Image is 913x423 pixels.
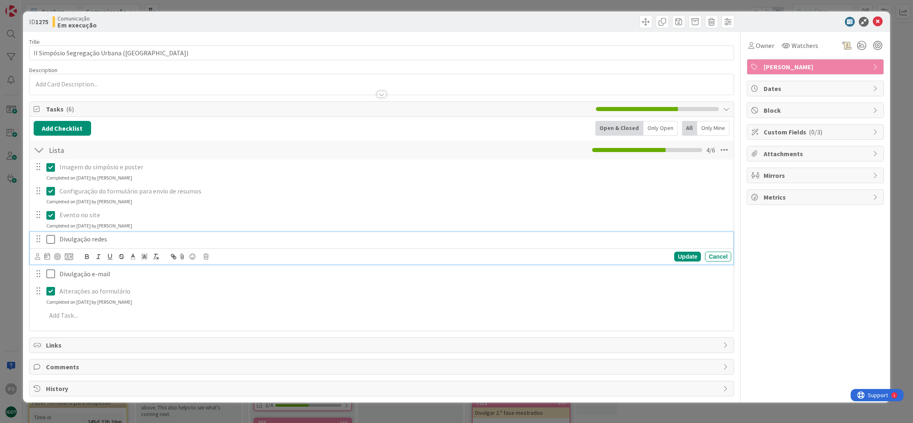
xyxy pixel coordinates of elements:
p: Configuração do formulário para envio de resumos [59,186,728,196]
span: Watchers [792,41,818,50]
div: Cancel [705,252,731,262]
div: Completed on [DATE] by [PERSON_NAME] [46,298,132,306]
p: Divulgação redes [59,234,728,244]
p: Evento no site [59,210,728,220]
span: Support [17,1,37,11]
span: Custom Fields [764,127,869,137]
span: History [46,384,719,393]
div: All [682,121,697,136]
div: 1 [43,3,45,10]
span: Comunicação [57,15,97,22]
input: type card name here... [29,45,735,60]
div: Update [674,252,701,262]
span: Owner [756,41,774,50]
span: Dates [764,84,869,93]
span: ( 6 ) [66,105,74,113]
p: Divulgação e-mail [59,269,728,279]
button: Add Checklist [34,121,91,136]
span: Tasks [46,104,592,114]
span: ID [29,17,48,27]
div: Only Open [643,121,678,136]
div: Only Mine [697,121,730,136]
span: Description [29,66,57,74]
span: 4 / 6 [706,145,715,155]
span: Links [46,340,719,350]
span: Comments [46,362,719,372]
span: Mirrors [764,171,869,180]
b: Em execução [57,22,97,28]
div: Completed on [DATE] by [PERSON_NAME] [46,222,132,230]
label: Title [29,38,40,45]
span: Attachments [764,149,869,159]
div: Completed on [DATE] by [PERSON_NAME] [46,198,132,205]
div: Completed on [DATE] by [PERSON_NAME] [46,174,132,182]
span: ( 0/3 ) [809,128,822,136]
input: Add Checklist... [46,143,231,157]
p: Alterações ao formulário [59,287,728,296]
span: Metrics [764,192,869,202]
b: 1275 [35,18,48,26]
p: Imagem do simpósio e poster [59,162,728,172]
span: [PERSON_NAME] [764,62,869,72]
span: Block [764,105,869,115]
div: Open & Closed [595,121,643,136]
